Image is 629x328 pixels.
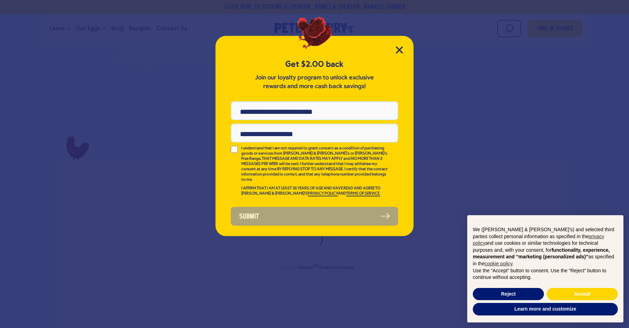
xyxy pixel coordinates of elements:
h5: Get $2.00 back [231,58,398,70]
p: Use the “Accept” button to consent. Use the “Reject” button to continue without accepting. [473,267,618,281]
a: TERMS OF SERVICE. [346,192,380,196]
button: Learn more and customize [473,303,618,315]
p: I AFFIRM THAT I AM AT LEAST 18 YEARS OF AGE AND HAVE READ AND AGREE TO [PERSON_NAME] & [PERSON_NA... [241,186,388,196]
button: Reject [473,288,544,300]
button: Close Modal [396,46,403,54]
button: Submit [231,207,398,226]
button: Accept [547,288,618,300]
p: I understand that I am not required to grant consent as a condition of purchasing goods or servic... [241,146,388,182]
a: cookie policy [485,261,512,266]
p: Join our loyalty program to unlock exclusive rewards and more cash back savings! [253,73,376,91]
a: PRIVACY POLICY [308,192,338,196]
input: I understand that I am not required to grant consent as a condition of purchasing goods or servic... [231,146,238,153]
p: We ([PERSON_NAME] & [PERSON_NAME]'s) and selected third parties collect personal information as s... [473,226,618,267]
